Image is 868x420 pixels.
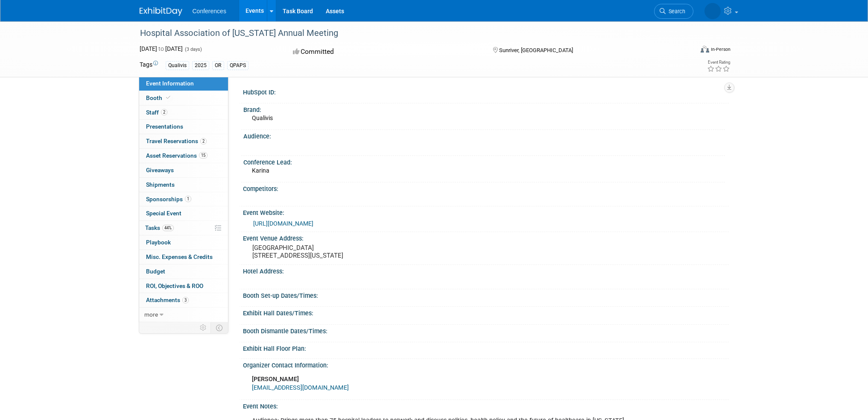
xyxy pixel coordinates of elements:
span: Event Information [146,80,194,87]
div: Brand: [243,103,725,114]
span: 2 [200,138,207,144]
div: Booth Set-up Dates/Times: [243,289,729,300]
a: Budget [139,264,228,279]
span: 3 [182,297,189,303]
span: 1 [185,196,191,202]
span: Sponsorships [146,196,191,203]
span: [DATE] [DATE] [140,45,183,52]
span: Budget [146,268,165,275]
span: Travel Reservations [146,138,207,144]
span: 15 [199,152,208,159]
a: Booth [139,91,228,105]
span: Misc. Expenses & Credits [146,253,213,260]
a: Misc. Expenses & Credits [139,250,228,264]
img: Bob Wolf [704,3,721,19]
img: Format-Inperson.png [701,46,709,53]
div: Committed [290,44,479,59]
span: Special Event [146,210,181,217]
span: more [144,311,158,318]
span: ROI, Objectives & ROO [146,282,203,289]
div: In-Person [710,46,731,53]
img: ExhibitDay [140,7,182,16]
a: Presentations [139,120,228,134]
a: more [139,308,228,322]
div: Booth Dismantle Dates/Times: [243,325,729,335]
a: ROI, Objectives & ROO [139,279,228,293]
div: Hotel Address: [243,265,729,276]
td: Personalize Event Tab Strip [196,322,211,333]
span: Tasks [145,224,174,231]
span: Shipments [146,181,175,188]
div: Event Venue Address: [243,232,729,243]
div: Competitors: [243,182,729,193]
a: Giveaways [139,163,228,177]
a: [URL][DOMAIN_NAME] [253,220,313,227]
span: Giveaways [146,167,174,173]
div: Organizer Contact Information: [243,359,729,370]
a: Playbook [139,235,228,250]
td: Toggle Event Tabs [210,322,228,333]
a: Sponsorships1 [139,192,228,206]
div: Event Website: [243,206,729,217]
i: Booth reservation complete [166,95,170,100]
a: Special Event [139,206,228,220]
div: Exhibit Hall Floor Plan: [243,342,729,353]
div: HubSpot ID: [243,86,729,97]
a: Event Information [139,76,228,91]
a: Staff2 [139,106,228,120]
b: [PERSON_NAME] [252,376,299,383]
span: Playbook [146,239,171,246]
span: Booth [146,94,172,101]
span: Presentations [146,123,183,130]
pre: [GEOGRAPHIC_DATA] [STREET_ADDRESS][US_STATE] [252,244,436,259]
div: Event Notes: [243,400,729,411]
span: Attachments [146,297,189,303]
span: Staff [146,109,167,116]
a: Asset Reservations15 [139,149,228,163]
div: QPAPS [227,61,248,70]
div: Event Format [643,44,731,57]
span: Qualivis [252,115,273,121]
div: Audience: [243,130,725,141]
span: Karina [252,167,269,174]
a: Tasks44% [139,221,228,235]
span: to [157,45,165,52]
a: Attachments3 [139,293,228,307]
td: Tags [140,60,158,70]
div: Qualivis [166,61,189,70]
span: Search [666,8,685,15]
span: Asset Reservations [146,152,208,159]
div: Hospital Association of [US_STATE] Annual Meeting [137,26,681,41]
div: 2025 [192,61,209,70]
a: [EMAIL_ADDRESS][DOMAIN_NAME] [252,384,349,391]
span: (3 days) [184,47,202,52]
span: 2 [161,109,167,115]
a: Search [654,4,693,19]
div: Conference Lead: [243,156,725,167]
div: OR [212,61,224,70]
div: Event Rating [707,60,730,65]
a: Shipments [139,178,228,192]
a: Travel Reservations2 [139,134,228,148]
span: Sunriver, [GEOGRAPHIC_DATA] [499,47,573,53]
span: 44% [162,225,174,231]
div: Exhibit Hall Dates/Times: [243,307,729,317]
span: Conferences [193,8,226,15]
